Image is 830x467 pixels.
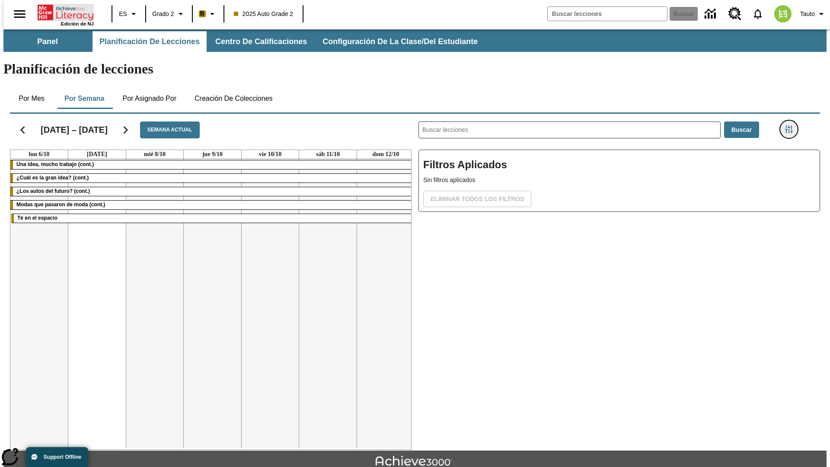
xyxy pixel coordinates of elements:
div: ¿Cuál es la gran idea? (cont.) [10,174,415,182]
p: Sin filtros aplicados [423,176,815,185]
button: Configuración de la clase/del estudiante [316,31,485,52]
a: 12 de octubre de 2025 [371,150,401,159]
span: Té en el espacio [17,215,57,221]
button: Por mes [10,88,53,109]
button: Seguir [115,119,137,141]
a: Centro de recursos, Se abrirá en una pestaña nueva. [723,2,747,26]
div: Modas que pasaron de moda (cont.) [10,201,415,209]
h1: Planificación de lecciones [3,61,827,77]
button: Grado: Grado 2, Elige un grado [149,6,189,22]
img: avatar image [774,5,792,22]
button: Centro de calificaciones [208,31,314,52]
a: 7 de octubre de 2025 [85,150,109,159]
button: Support Offline [26,447,88,467]
span: ¿Los autos del futuro? (cont.) [16,188,90,194]
button: Lenguaje: ES, Selecciona un idioma [115,6,143,22]
span: ES [119,10,127,19]
div: Subbarra de navegación [3,29,827,52]
button: Escoja un nuevo avatar [769,3,797,25]
button: Buscar [724,122,759,138]
a: 11 de octubre de 2025 [314,150,342,159]
a: 8 de octubre de 2025 [142,150,167,159]
button: Perfil/Configuración [797,6,830,22]
button: Menú lateral de filtros [780,121,798,138]
h2: Filtros Aplicados [423,154,815,176]
button: Por semana [57,88,111,109]
button: Panel [4,31,91,52]
span: Edición de NJ [61,21,94,26]
div: Té en el espacio [11,214,414,223]
input: Buscar campo [548,7,667,21]
a: Portada [38,4,94,21]
span: Tauto [800,10,815,19]
button: Abrir el menú lateral [7,1,32,27]
a: Notificaciones [747,3,769,25]
span: Configuración de la clase/del estudiante [322,37,478,47]
a: 9 de octubre de 2025 [201,150,224,159]
button: Boost El color de la clase es anaranjado claro. Cambiar el color de la clase. [195,6,221,22]
span: ¿Cuál es la gran idea? (cont.) [16,175,89,181]
span: Centro de calificaciones [215,37,307,47]
input: Buscar lecciones [419,122,720,138]
div: Filtros Aplicados [418,150,820,212]
div: Subbarra de navegación [3,31,485,52]
span: Modas que pasaron de moda (cont.) [16,202,105,208]
span: B [200,8,204,19]
div: Portada [38,3,94,26]
a: Centro de información [699,2,723,26]
button: Regresar [12,119,34,141]
a: 6 de octubre de 2025 [27,150,51,159]
div: Buscar [412,110,820,450]
div: Calendario [3,110,412,450]
div: ¿Los autos del futuro? (cont.) [10,187,415,196]
span: Support Offline [44,454,81,460]
button: Creación de colecciones [188,88,280,109]
h2: [DATE] – [DATE] [41,125,108,135]
span: Grado 2 [152,10,174,19]
button: Por asignado por [115,88,183,109]
span: Panel [37,37,58,47]
button: Semana actual [140,122,200,138]
span: 2025 Auto Grade 2 [234,10,294,19]
button: Planificación de lecciones [93,31,207,52]
div: Una idea, mucho trabajo (cont.) [10,160,415,169]
a: 10 de octubre de 2025 [257,150,284,159]
span: Planificación de lecciones [99,37,200,47]
span: Una idea, mucho trabajo (cont.) [16,161,94,167]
